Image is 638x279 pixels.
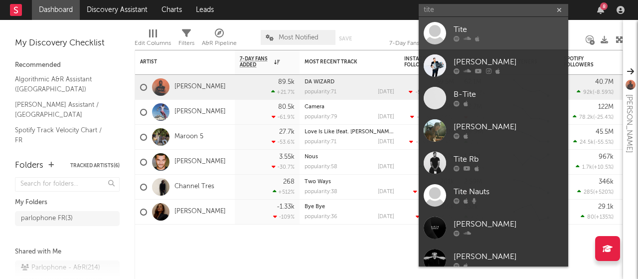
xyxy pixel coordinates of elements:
span: -55.5 % [595,140,612,145]
span: -8.59 % [594,90,612,95]
div: Filters [178,25,194,54]
a: Spotify Track Velocity Chart / FR [15,125,110,145]
div: 7-Day Fans Added (7-Day Fans Added) [389,37,464,49]
div: Two Ways [305,179,394,185]
div: ( ) [409,139,454,145]
span: +520 % [595,190,612,195]
a: Tite Rb [419,147,568,179]
div: B-Tite [454,89,563,101]
div: My Folders [15,197,120,209]
div: A&R Pipeline [202,25,237,54]
div: ( ) [416,214,454,220]
button: Tracked Artists(6) [70,163,120,168]
div: [DATE] [378,214,394,220]
a: [PERSON_NAME] Assistant / [GEOGRAPHIC_DATA] [15,99,110,120]
div: popularity: 79 [305,114,337,120]
div: 3.55k [279,154,295,160]
a: Channel Tres [174,183,214,191]
div: 40.7M [595,79,614,85]
div: Tite [454,24,563,36]
a: [PERSON_NAME] [174,208,226,216]
div: 346k [599,179,614,185]
div: popularity: 38 [305,189,337,195]
div: -53.6 % [272,139,295,145]
div: ( ) [573,139,614,145]
span: 7-Day Fans Added [240,56,272,68]
div: [PERSON_NAME] [454,121,563,133]
div: Tite Rb [454,154,563,166]
div: Camera [305,104,394,110]
div: 268 [283,179,295,185]
div: -61.9 % [272,114,295,120]
div: Filters [178,37,194,49]
div: Love Is Like (feat. Lil Wayne) [305,129,394,135]
span: Most Notified [279,34,319,41]
div: 8 [600,2,608,10]
span: 285 [584,190,593,195]
span: 92k [583,90,593,95]
a: [PERSON_NAME] [174,83,226,91]
a: DA WIZARD [305,79,334,85]
div: Folders [15,160,43,172]
div: ( ) [577,189,614,195]
div: 122M [598,104,614,110]
div: [PERSON_NAME] [623,94,635,153]
input: Search for artists [419,4,568,16]
div: 89.5k [278,79,295,85]
a: [PERSON_NAME] [419,49,568,82]
div: Instagram Followers [404,56,439,68]
div: Most Recent Track [305,59,379,65]
span: +135 % [596,215,612,220]
div: [DATE] [378,89,394,95]
div: ( ) [409,89,454,95]
div: Bye Bye [305,204,394,210]
div: Recommended [15,59,120,71]
div: [DATE] [378,164,394,170]
div: [DATE] [378,114,394,120]
div: Edit Columns [135,37,171,49]
span: -58.9k [415,90,432,95]
div: +21.7 % [271,89,295,95]
div: A&R Pipeline [202,37,237,49]
div: 29.1k [598,204,614,210]
a: Maroon 5 [174,133,203,141]
div: ( ) [581,214,614,220]
a: Two Ways [305,179,331,185]
div: [DATE] [378,189,394,195]
div: 967k [599,154,614,160]
a: [PERSON_NAME] [174,108,226,116]
div: ( ) [573,114,614,120]
div: Nous [305,154,394,160]
div: 27.7k [279,129,295,135]
span: 78.2k [579,115,593,120]
a: [PERSON_NAME] [174,158,226,166]
a: B-Tite [419,82,568,114]
a: [PERSON_NAME] [419,244,568,277]
a: Algorithmic A&R Assistant ([GEOGRAPHIC_DATA]) [15,74,110,94]
div: 7-Day Fans Added (7-Day Fans Added) [389,25,464,54]
div: DA WIZARD [305,79,394,85]
div: +512 % [273,189,295,195]
span: -1.44k [416,140,432,145]
button: 8 [597,6,604,14]
div: popularity: 71 [305,89,336,95]
div: Spotify Followers [564,56,599,68]
div: Artist [140,59,215,65]
div: ( ) [576,164,614,170]
a: Nous [305,154,318,160]
div: [PERSON_NAME] [454,251,563,263]
span: -15.4k [417,115,433,120]
div: [PERSON_NAME] [454,219,563,231]
div: popularity: 58 [305,164,337,170]
div: Shared with Me [15,246,120,258]
div: ( ) [577,89,614,95]
div: [DATE] [378,139,394,145]
div: My Discovery Checklist [15,37,120,49]
span: 24.5k [580,140,594,145]
a: Tite Nauts [419,179,568,212]
div: popularity: 36 [305,214,337,220]
div: 80.5k [278,104,295,110]
a: Love Is Like (feat. [PERSON_NAME]) [305,129,395,135]
div: -1.33k [277,204,295,210]
div: popularity: 71 [305,139,336,145]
